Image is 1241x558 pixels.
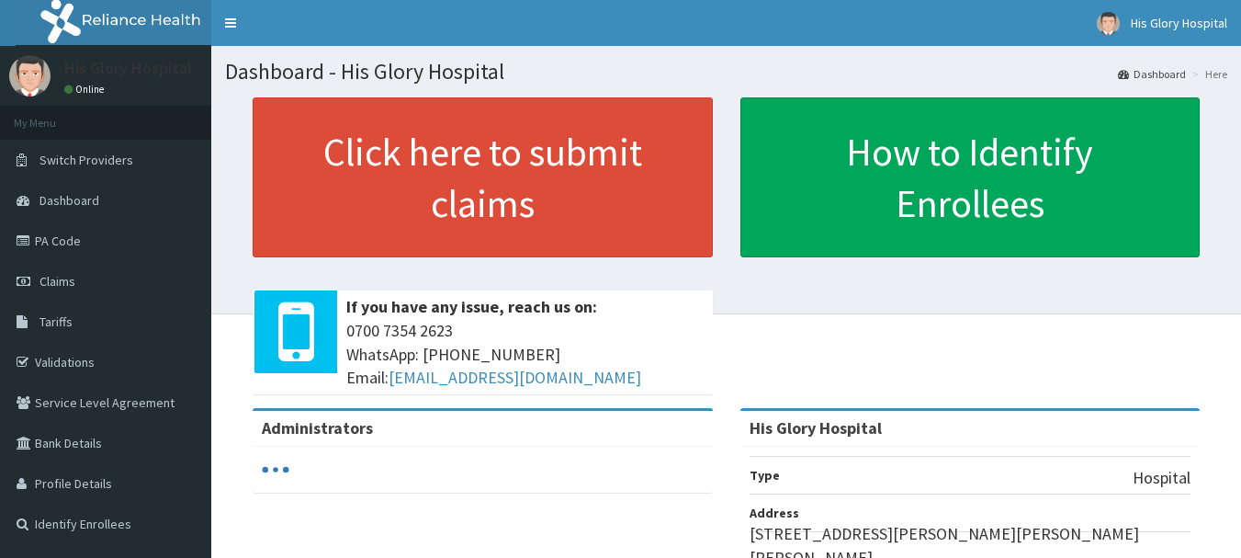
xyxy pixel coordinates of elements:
strong: His Glory Hospital [750,417,882,438]
b: If you have any issue, reach us on: [346,296,597,317]
b: Address [750,505,799,521]
b: Type [750,467,780,484]
span: His Glory Hospital [1131,15,1227,31]
a: Online [64,83,108,96]
span: Claims [39,273,75,290]
h1: Dashboard - His Glory Hospital [225,60,1227,84]
span: Switch Providers [39,152,133,168]
svg: audio-loading [262,456,289,484]
p: Hospital [1133,466,1190,490]
a: How to Identify Enrollees [740,97,1201,257]
img: User Image [1097,12,1120,35]
span: Dashboard [39,192,99,209]
a: Dashboard [1118,66,1186,82]
span: 0700 7354 2623 WhatsApp: [PHONE_NUMBER] Email: [346,319,704,390]
a: [EMAIL_ADDRESS][DOMAIN_NAME] [389,367,641,388]
p: His Glory Hospital [64,60,192,76]
b: Administrators [262,417,373,438]
li: Here [1188,66,1227,82]
span: Tariffs [39,313,73,330]
img: User Image [9,55,51,97]
a: Click here to submit claims [253,97,713,257]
